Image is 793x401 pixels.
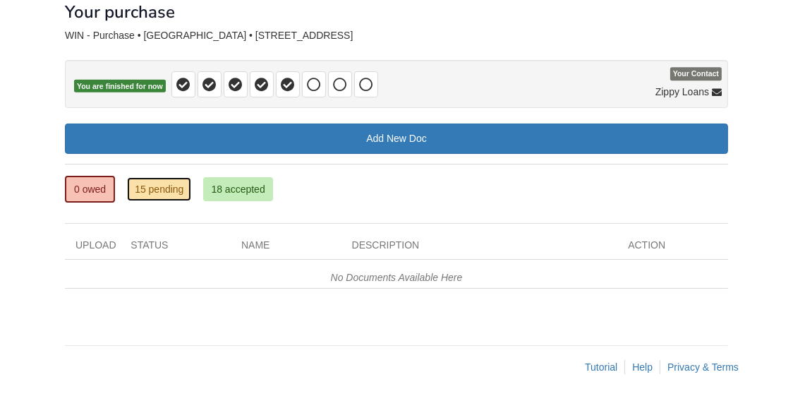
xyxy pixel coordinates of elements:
[670,68,722,81] span: Your Contact
[65,30,728,42] div: WIN - Purchase • [GEOGRAPHIC_DATA] • [STREET_ADDRESS]
[74,80,166,93] span: You are finished for now
[65,238,120,259] div: Upload
[65,176,115,203] a: 0 owed
[127,177,191,201] a: 15 pending
[667,361,739,373] a: Privacy & Terms
[120,238,231,259] div: Status
[203,177,272,201] a: 18 accepted
[231,238,341,259] div: Name
[617,238,728,259] div: Action
[65,3,175,21] h1: Your purchase
[341,238,618,259] div: Description
[655,85,709,99] span: Zippy Loans
[585,361,617,373] a: Tutorial
[632,361,653,373] a: Help
[331,272,463,283] em: No Documents Available Here
[65,124,728,154] a: Add New Doc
